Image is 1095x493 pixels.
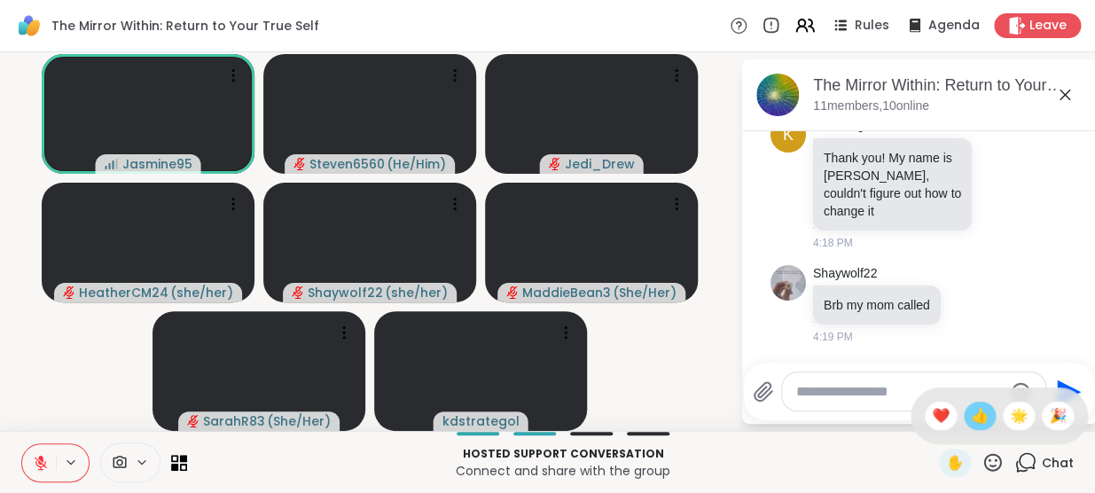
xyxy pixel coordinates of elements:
[756,74,799,116] img: The Mirror Within: Return to Your True Self, Sep 06
[170,284,233,301] span: ( she/her )
[442,412,520,430] span: kdstrategol
[565,155,635,173] span: Jedi_Drew
[187,415,199,427] span: audio-muted
[946,452,964,473] span: ✋
[267,412,331,430] span: ( She/Her )
[813,98,929,115] p: 11 members, 10 online
[1010,381,1031,403] button: Emoji picker
[932,405,950,426] span: ❤️
[1029,17,1067,35] span: Leave
[203,412,265,430] span: SarahR83
[385,284,448,301] span: ( she/her )
[387,155,446,173] span: ( He/Him )
[1046,372,1086,411] button: Send
[63,286,75,299] span: audio-muted
[122,155,192,173] span: Jasmine95
[855,17,889,35] span: Rules
[51,17,319,35] span: The Mirror Within: Return to Your True Self
[1042,454,1074,472] span: Chat
[549,158,561,170] span: audio-muted
[79,284,168,301] span: HeatherCM24
[813,235,853,251] span: 4:18 PM
[783,123,794,147] span: k
[1049,405,1067,426] span: 🎉
[613,284,677,301] span: ( She/Her )
[293,158,306,170] span: audio-muted
[813,265,877,283] a: Shaywolf22
[824,149,961,220] p: Thank you! My name is [PERSON_NAME], couldn't figure out how to change it
[971,405,989,426] span: 👍
[770,265,806,301] img: https://sharewell-space-live.sfo3.digitaloceanspaces.com/user-generated/0b4bfafd-9552-4013-8e7a-e...
[928,17,980,35] span: Agenda
[813,329,853,345] span: 4:19 PM
[292,286,304,299] span: audio-muted
[309,155,385,173] span: Steven6560
[813,74,1083,97] div: The Mirror Within: Return to Your True Self, [DATE]
[14,11,44,41] img: ShareWell Logomark
[824,296,930,314] p: Brb my mom called
[522,284,611,301] span: MaddieBean3
[308,284,383,301] span: Shaywolf22
[796,383,1003,401] textarea: Type your message
[198,446,928,462] p: Hosted support conversation
[506,286,519,299] span: audio-muted
[1010,405,1028,426] span: 🌟
[198,462,928,480] p: Connect and share with the group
